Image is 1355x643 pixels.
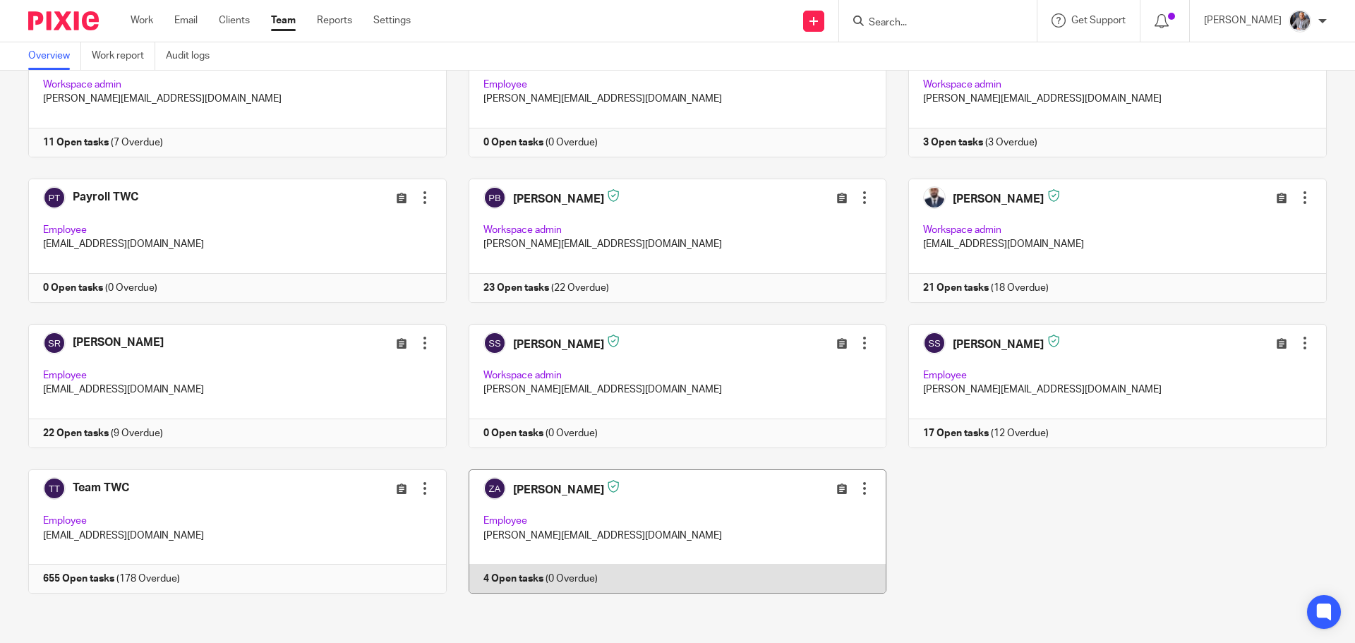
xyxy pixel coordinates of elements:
[373,13,411,28] a: Settings
[867,17,994,30] input: Search
[92,42,155,70] a: Work report
[219,13,250,28] a: Clients
[317,13,352,28] a: Reports
[28,11,99,30] img: Pixie
[28,42,81,70] a: Overview
[131,13,153,28] a: Work
[174,13,198,28] a: Email
[271,13,296,28] a: Team
[1071,16,1126,25] span: Get Support
[166,42,220,70] a: Audit logs
[1204,13,1282,28] p: [PERSON_NAME]
[1289,10,1311,32] img: -%20%20-%20studio@ingrained.co.uk%20for%20%20-20220223%20at%20101413%20-%201W1A2026.jpg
